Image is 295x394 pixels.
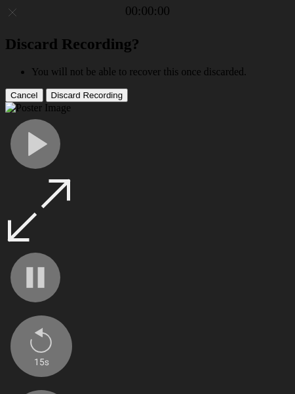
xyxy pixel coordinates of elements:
[31,66,290,78] li: You will not be able to recover this once discarded.
[5,88,43,102] button: Cancel
[46,88,128,102] button: Discard Recording
[5,35,290,53] h2: Discard Recording?
[125,4,170,18] a: 00:00:00
[5,102,71,114] img: Poster Image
